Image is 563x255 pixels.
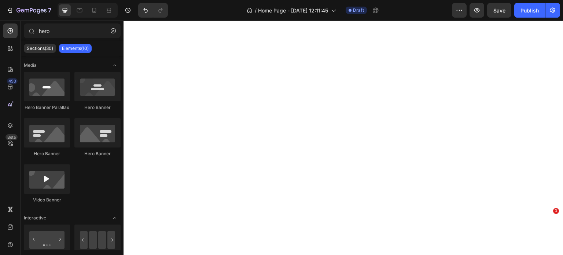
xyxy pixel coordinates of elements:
[487,3,511,18] button: Save
[138,3,168,18] div: Undo/Redo
[74,150,121,157] div: Hero Banner
[5,134,18,140] div: Beta
[538,219,556,237] iframe: Intercom live chat
[74,104,121,111] div: Hero Banner
[124,21,563,255] iframe: Design area
[27,45,53,51] p: Sections(30)
[48,6,51,15] p: 7
[24,197,70,203] div: Video Banner
[258,7,328,14] span: Home Page - [DATE] 12:11:45
[109,59,121,71] span: Toggle open
[3,3,55,18] button: 7
[553,208,559,214] span: 1
[7,78,18,84] div: 450
[255,7,257,14] span: /
[24,150,70,157] div: Hero Banner
[109,212,121,224] span: Toggle open
[62,45,89,51] p: Elements(10)
[493,7,505,14] span: Save
[24,62,37,69] span: Media
[24,23,121,38] input: Search Sections & Elements
[24,104,70,111] div: Hero Banner Parallax
[520,7,539,14] div: Publish
[514,3,545,18] button: Publish
[353,7,364,14] span: Draft
[24,215,46,221] span: Interactive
